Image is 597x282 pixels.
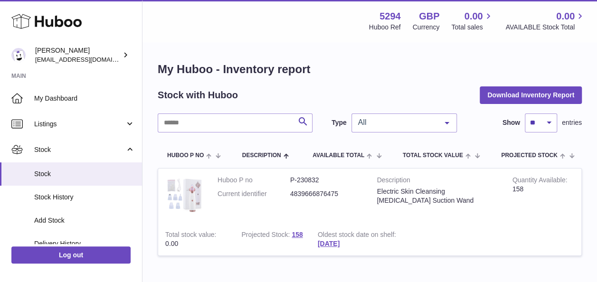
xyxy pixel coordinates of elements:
label: Show [502,118,520,127]
span: Listings [34,120,125,129]
td: 158 [505,169,581,223]
span: 0.00 [165,240,178,247]
strong: GBP [419,10,439,23]
div: [PERSON_NAME] [35,46,121,64]
strong: Quantity Available [512,176,568,186]
span: 0.00 [556,10,575,23]
a: 0.00 AVAILABLE Stock Total [505,10,586,32]
dt: Huboo P no [218,176,290,185]
span: Total stock value [403,152,463,159]
button: Download Inventory Report [480,86,582,103]
span: Description [242,152,281,159]
dt: Current identifier [218,189,290,198]
span: Add Stock [34,216,135,225]
h1: My Huboo - Inventory report [158,62,582,77]
span: Huboo P no [167,152,204,159]
div: Electric Skin Cleansing [MEDICAL_DATA] Suction Wand [377,187,498,205]
span: [EMAIL_ADDRESS][DOMAIN_NAME] [35,56,140,63]
span: Stock [34,145,125,154]
span: 0.00 [464,10,483,23]
span: My Dashboard [34,94,135,103]
strong: Projected Stock [241,231,292,241]
strong: Total stock value [165,231,216,241]
div: Huboo Ref [369,23,401,32]
strong: Oldest stock date on shelf [318,231,396,241]
a: 158 [292,231,303,238]
a: [DATE] [318,240,340,247]
span: AVAILABLE Total [313,152,364,159]
dd: 4839666876475 [290,189,363,198]
div: Currency [413,23,440,32]
strong: Description [377,176,498,187]
dd: P-230832 [290,176,363,185]
span: Stock History [34,193,135,202]
strong: 5294 [379,10,401,23]
img: internalAdmin-5294@internal.huboo.com [11,48,26,62]
a: Log out [11,246,131,263]
a: 0.00 Total sales [451,10,493,32]
span: Delivery History [34,239,135,248]
span: All [356,118,437,127]
span: entries [562,118,582,127]
span: Stock [34,169,135,179]
span: Total sales [451,23,493,32]
img: product image [165,176,203,214]
span: AVAILABLE Stock Total [505,23,586,32]
h2: Stock with Huboo [158,89,238,102]
label: Type [332,118,347,127]
span: Projected Stock [501,152,557,159]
